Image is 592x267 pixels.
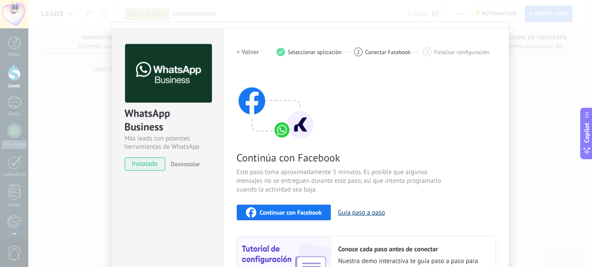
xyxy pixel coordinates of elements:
span: Copilot [582,123,591,143]
button: Desinstalar [167,157,200,171]
button: Continuar con Facebook [237,205,331,220]
span: Continuar con Facebook [260,209,322,216]
div: Más leads con potentes herramientas de WhatsApp [125,134,211,151]
span: instalado [125,157,165,171]
button: Guía paso a paso [338,209,385,217]
span: Este paso toma aproximadamente 5 minutos. Es posible que algunos mensajes no se entreguen durante... [237,168,444,194]
span: 3 [426,48,429,56]
div: WhatsApp Business [125,106,211,134]
span: Desinstalar [171,160,200,168]
span: Finalizar configuración [434,49,489,55]
h2: Conoce cada paso antes de conectar [338,245,487,253]
span: Continúa con Facebook [237,151,444,164]
h2: < Volver [237,48,259,56]
button: < Volver [237,44,259,60]
img: logo_main.png [125,44,212,103]
span: Conectar Facebook [365,49,411,55]
span: 2 [357,48,360,56]
img: connect with facebook [237,70,315,140]
span: Seleccionar aplicación [288,49,342,55]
